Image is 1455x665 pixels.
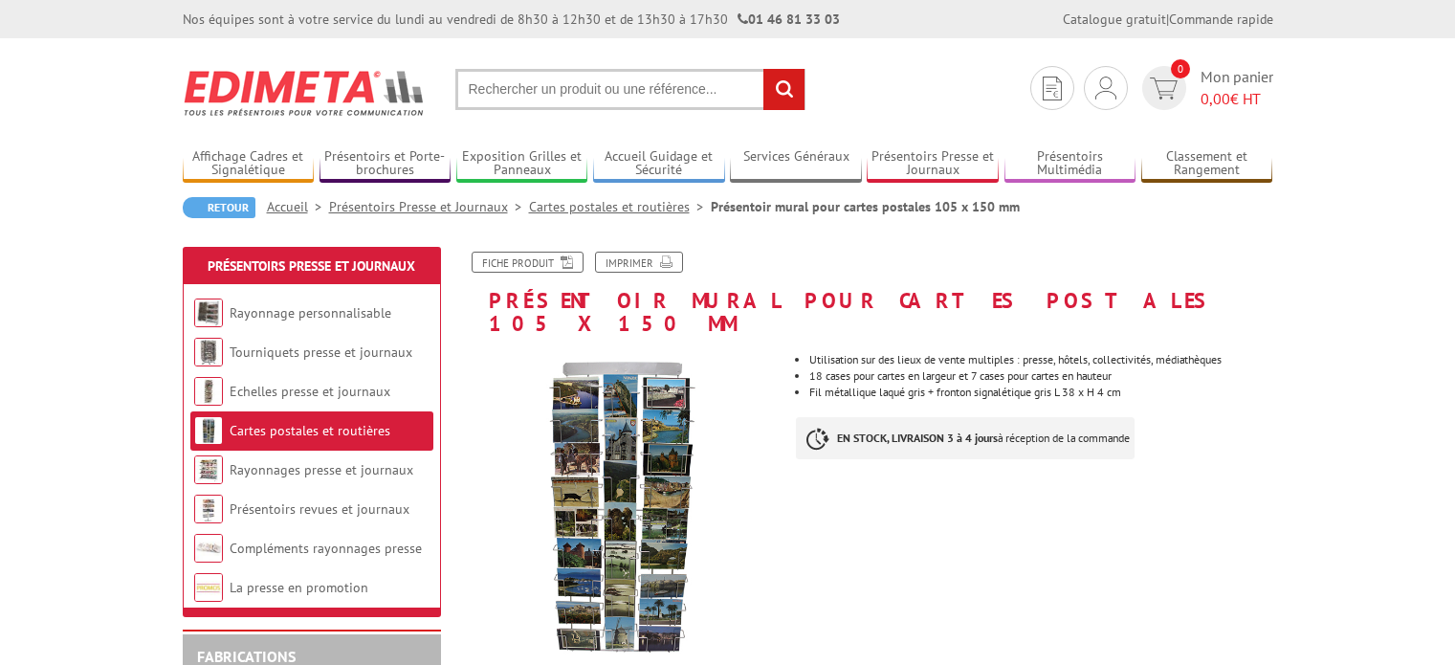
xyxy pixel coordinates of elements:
a: Présentoirs Multimédia [1004,148,1136,180]
li: Présentoir mural pour cartes postales 105 x 150 mm [711,197,1020,216]
img: Tourniquets presse et journaux [194,338,223,366]
a: Echelles presse et journaux [230,383,390,400]
a: Cartes postales et routières [230,422,390,439]
a: Cartes postales et routières [529,198,711,215]
img: devis rapide [1150,78,1178,100]
img: Compléments rayonnages presse [194,534,223,563]
input: rechercher [763,69,805,110]
img: Présentoirs revues et journaux [194,495,223,523]
div: | [1063,10,1273,29]
span: 0,00 [1201,89,1230,108]
img: La presse en promotion [194,573,223,602]
a: Présentoirs Presse et Journaux [208,257,415,275]
a: Classement et Rangement [1141,148,1273,180]
strong: 01 46 81 33 03 [738,11,840,28]
img: Rayonnages presse et journaux [194,455,223,484]
a: Retour [183,197,255,218]
a: Services Généraux [730,148,862,180]
h1: Présentoir mural pour cartes postales 105 x 150 mm [446,252,1288,335]
input: Rechercher un produit ou une référence... [455,69,805,110]
a: Présentoirs Presse et Journaux [329,198,529,215]
a: Accueil [267,198,329,215]
a: La presse en promotion [230,579,368,596]
a: Catalogue gratuit [1063,11,1166,28]
img: devis rapide [1043,77,1062,100]
a: Tourniquets presse et journaux [230,344,412,361]
a: Rayonnage personnalisable [230,304,391,321]
span: 0 [1171,59,1190,78]
p: à réception de la commande [796,417,1135,459]
a: Accueil Guidage et Sécurité [593,148,725,180]
li: 18 cases pour cartes en largeur et 7 cases pour cartes en hauteur [809,370,1272,382]
a: Présentoirs Presse et Journaux [867,148,999,180]
span: Mon panier [1201,66,1273,110]
a: Fiche produit [472,252,584,273]
span: € HT [1201,88,1273,110]
a: Rayonnages presse et journaux [230,461,413,478]
li: Utilisation sur des lieux de vente multiples : presse, hôtels, collectivités, médiathèques [809,354,1272,366]
a: Commande rapide [1169,11,1273,28]
img: Cartes postales et routières [194,416,223,445]
a: Exposition Grilles et Panneaux [456,148,588,180]
img: Rayonnage personnalisable [194,299,223,327]
a: Présentoirs revues et journaux [230,500,409,518]
a: Imprimer [595,252,683,273]
strong: EN STOCK, LIVRAISON 3 à 4 jours [837,431,998,445]
a: Présentoirs et Porte-brochures [320,148,452,180]
img: Echelles presse et journaux [194,377,223,406]
li: Fil métallique laqué gris + fronton signalétique gris L 38 x H 4 cm [809,387,1272,398]
a: Compléments rayonnages presse [230,540,422,557]
a: devis rapide 0 Mon panier 0,00€ HT [1137,66,1273,110]
img: Edimeta [183,57,427,128]
img: devis rapide [1095,77,1116,100]
a: Affichage Cadres et Signalétique [183,148,315,180]
div: Nos équipes sont à votre service du lundi au vendredi de 8h30 à 12h30 et de 13h30 à 17h30 [183,10,840,29]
